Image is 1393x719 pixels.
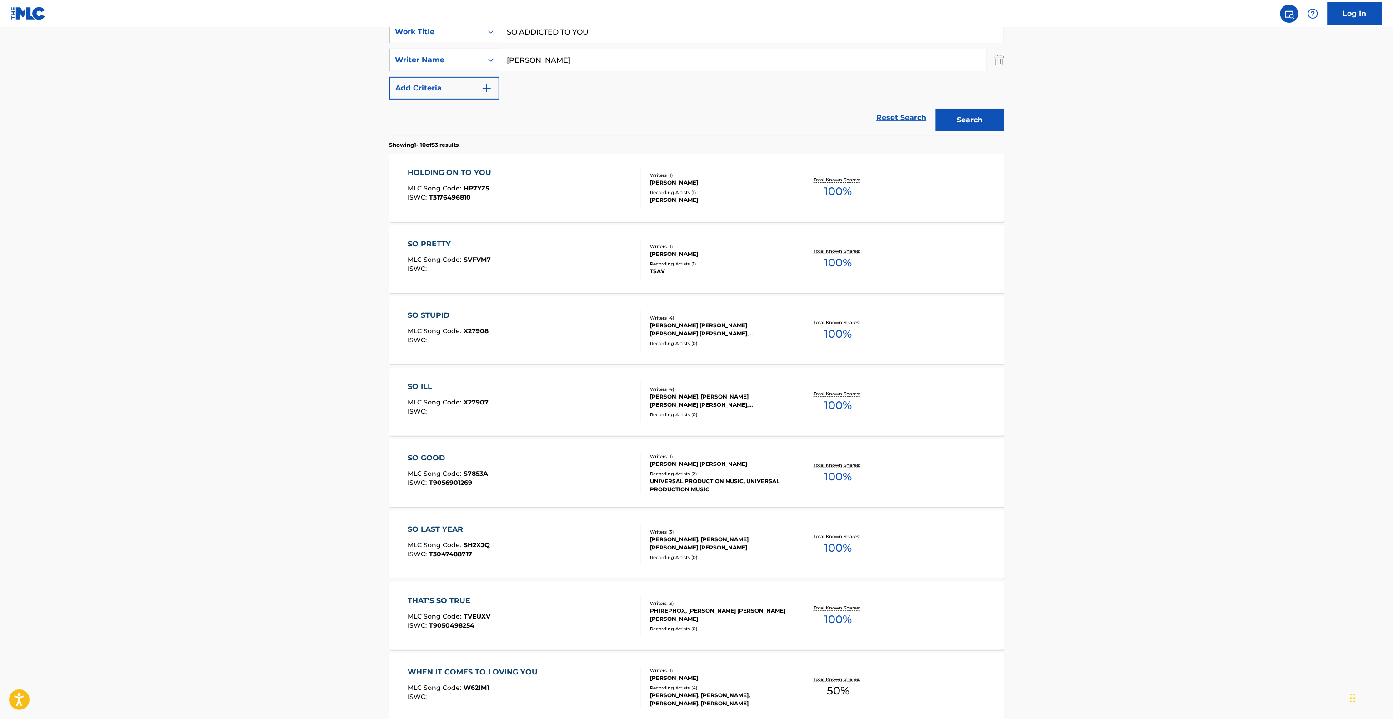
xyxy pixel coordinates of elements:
[408,398,464,406] span: MLC Song Code :
[389,368,1004,436] a: SO ILLMLC Song Code:X27907ISWC:Writers (4)[PERSON_NAME], [PERSON_NAME] [PERSON_NAME] [PERSON_NAME...
[824,326,852,342] span: 100 %
[824,397,852,414] span: 100 %
[464,541,490,549] span: SH2XJQ
[429,550,472,558] span: T3047488717
[1304,5,1322,23] div: Help
[11,7,46,20] img: MLC Logo
[872,108,931,128] a: Reset Search
[408,693,429,701] span: ISWC :
[650,470,787,477] div: Recording Artists ( 2 )
[389,141,459,149] p: Showing 1 - 10 of 53 results
[408,381,489,392] div: SO ILL
[408,407,429,415] span: ISWC :
[1328,2,1382,25] a: Log In
[824,540,852,556] span: 100 %
[650,691,787,708] div: [PERSON_NAME], [PERSON_NAME], [PERSON_NAME], [PERSON_NAME]
[650,340,787,347] div: Recording Artists ( 0 )
[814,248,863,255] p: Total Known Shares:
[389,439,1004,507] a: SO GOODMLC Song Code:S7853AISWC:T9056901269Writers (1)[PERSON_NAME] [PERSON_NAME]Recording Artist...
[650,386,787,393] div: Writers ( 4 )
[389,225,1004,293] a: SO PRETTYMLC Song Code:SVFVM7ISWC:Writers (1)[PERSON_NAME]Recording Artists (1)TSAVTotal Known Sh...
[1350,684,1356,712] div: Drag
[650,260,787,267] div: Recording Artists ( 1 )
[408,621,429,629] span: ISWC :
[814,604,863,611] p: Total Known Shares:
[464,184,489,192] span: HP7YZ5
[650,607,787,623] div: PHIREPHOX, [PERSON_NAME] [PERSON_NAME] [PERSON_NAME]
[464,255,491,264] span: SVFVM7
[408,684,464,692] span: MLC Song Code :
[408,336,429,344] span: ISWC :
[650,196,787,204] div: [PERSON_NAME]
[936,109,1004,131] button: Search
[650,674,787,682] div: [PERSON_NAME]
[827,683,849,699] span: 50 %
[650,267,787,275] div: TSAV
[408,193,429,201] span: ISWC :
[824,255,852,271] span: 100 %
[650,411,787,418] div: Recording Artists ( 0 )
[650,667,787,674] div: Writers ( 1 )
[650,179,787,187] div: [PERSON_NAME]
[824,611,852,628] span: 100 %
[429,193,471,201] span: T3176496810
[824,469,852,485] span: 100 %
[814,319,863,326] p: Total Known Shares:
[824,183,852,200] span: 100 %
[650,250,787,258] div: [PERSON_NAME]
[395,26,477,37] div: Work Title
[994,49,1004,71] img: Delete Criterion
[1308,8,1318,19] img: help
[408,469,464,478] span: MLC Song Code :
[650,453,787,460] div: Writers ( 1 )
[408,479,429,487] span: ISWC :
[650,600,787,607] div: Writers ( 3 )
[389,510,1004,579] a: SO LAST YEARMLC Song Code:SH2XJQISWC:T3047488717Writers (3)[PERSON_NAME], [PERSON_NAME] [PERSON_N...
[650,554,787,561] div: Recording Artists ( 0 )
[814,533,863,540] p: Total Known Shares:
[408,524,490,535] div: SO LAST YEAR
[1280,5,1298,23] a: Public Search
[650,477,787,494] div: UNIVERSAL PRODUCTION MUSIC, UNIVERSAL PRODUCTION MUSIC
[408,550,429,558] span: ISWC :
[408,595,490,606] div: THAT'S SO TRUE
[464,684,489,692] span: W62IM1
[408,453,488,464] div: SO GOOD
[408,612,464,620] span: MLC Song Code :
[408,255,464,264] span: MLC Song Code :
[389,77,499,100] button: Add Criteria
[1348,675,1393,719] iframe: Chat Widget
[389,20,1004,136] form: Search Form
[389,582,1004,650] a: THAT'S SO TRUEMLC Song Code:TVEUXVISWC:T9050498254Writers (3)PHIREPHOX, [PERSON_NAME] [PERSON_NAM...
[650,535,787,552] div: [PERSON_NAME], [PERSON_NAME] [PERSON_NAME] [PERSON_NAME]
[408,310,489,321] div: SO STUPID
[650,189,787,196] div: Recording Artists ( 1 )
[429,621,474,629] span: T9050498254
[408,167,496,178] div: HOLDING ON TO YOU
[650,529,787,535] div: Writers ( 3 )
[650,321,787,338] div: [PERSON_NAME] [PERSON_NAME] [PERSON_NAME] [PERSON_NAME], [PERSON_NAME] [PERSON_NAME]
[814,390,863,397] p: Total Known Shares:
[1284,8,1295,19] img: search
[408,327,464,335] span: MLC Song Code :
[650,460,787,468] div: [PERSON_NAME] [PERSON_NAME]
[408,184,464,192] span: MLC Song Code :
[389,154,1004,222] a: HOLDING ON TO YOUMLC Song Code:HP7YZ5ISWC:T3176496810Writers (1)[PERSON_NAME]Recording Artists (1...
[464,469,488,478] span: S7853A
[814,676,863,683] p: Total Known Shares:
[464,327,489,335] span: X27908
[814,176,863,183] p: Total Known Shares:
[464,398,489,406] span: X27907
[464,612,490,620] span: TVEUXV
[389,296,1004,364] a: SO STUPIDMLC Song Code:X27908ISWC:Writers (4)[PERSON_NAME] [PERSON_NAME] [PERSON_NAME] [PERSON_NA...
[481,83,492,94] img: 9d2ae6d4665cec9f34b9.svg
[408,667,542,678] div: WHEN IT COMES TO LOVING YOU
[650,243,787,250] div: Writers ( 1 )
[429,479,472,487] span: T9056901269
[650,684,787,691] div: Recording Artists ( 4 )
[650,625,787,632] div: Recording Artists ( 0 )
[395,55,477,65] div: Writer Name
[650,172,787,179] div: Writers ( 1 )
[408,541,464,549] span: MLC Song Code :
